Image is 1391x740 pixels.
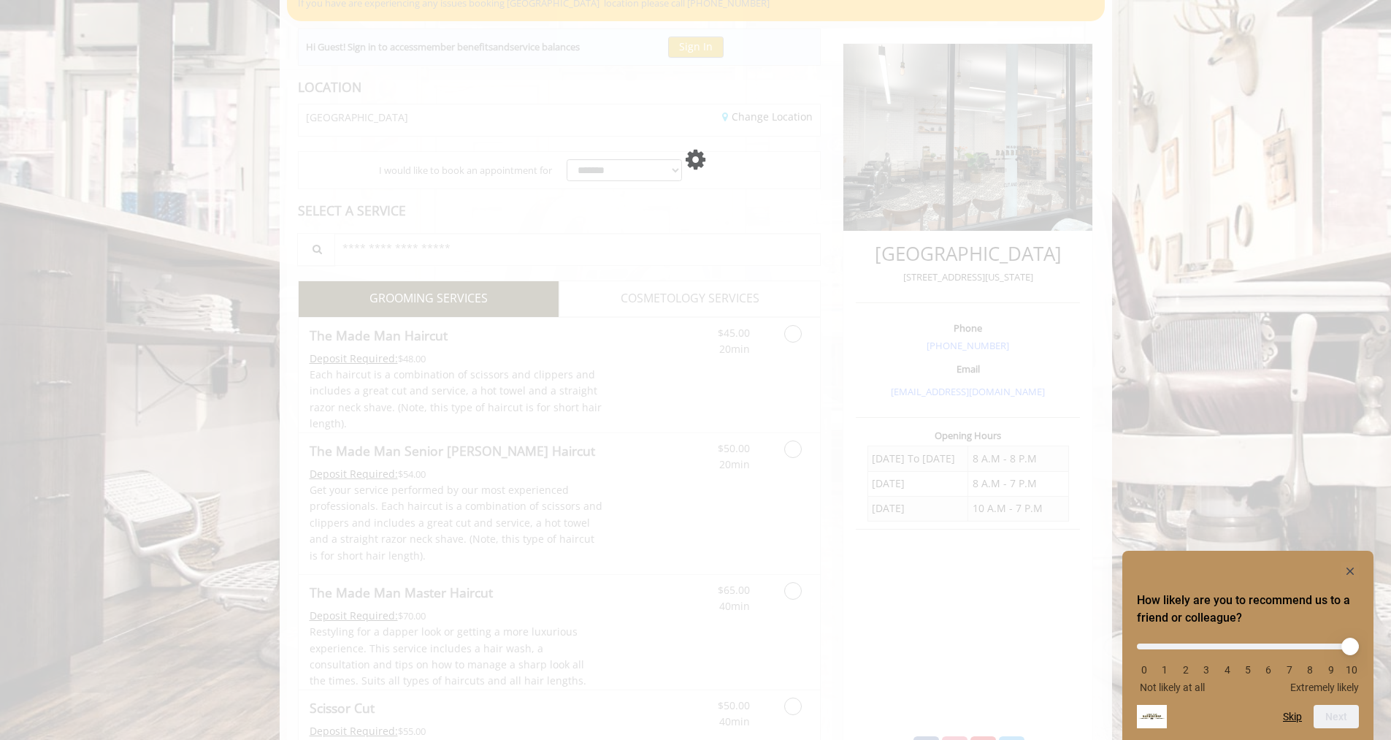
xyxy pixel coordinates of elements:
button: Skip [1283,711,1302,722]
li: 3 [1199,664,1214,676]
span: Not likely at all [1140,682,1205,693]
li: 9 [1324,664,1338,676]
li: 7 [1282,664,1297,676]
li: 8 [1303,664,1317,676]
li: 4 [1220,664,1235,676]
li: 0 [1137,664,1151,676]
span: Extremely likely [1290,682,1359,693]
div: How likely are you to recommend us to a friend or colleague? Select an option from 0 to 10, with ... [1137,633,1359,693]
li: 5 [1241,664,1255,676]
li: 10 [1344,664,1359,676]
li: 6 [1261,664,1276,676]
button: Next question [1314,705,1359,728]
li: 2 [1179,664,1193,676]
button: Hide survey [1341,562,1359,580]
div: How likely are you to recommend us to a friend or colleague? Select an option from 0 to 10, with ... [1137,562,1359,728]
li: 1 [1157,664,1172,676]
h2: How likely are you to recommend us to a friend or colleague? Select an option from 0 to 10, with ... [1137,592,1359,627]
